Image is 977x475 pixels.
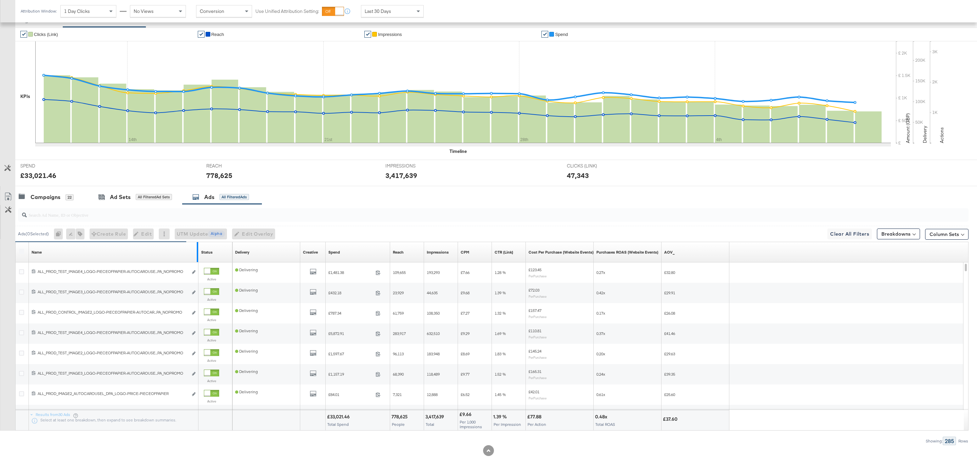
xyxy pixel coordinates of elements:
[664,392,675,397] span: £25.60
[219,194,249,200] div: All Filtered Ads
[541,31,548,38] a: ✔
[391,414,410,420] div: 778,625
[365,8,391,14] span: Last 30 Days
[136,194,172,200] div: All Filtered Ad Sets
[393,270,406,275] span: 109,655
[427,311,440,316] span: 108,350
[596,351,605,356] span: 0.20x
[393,290,404,295] span: 23,929
[393,311,404,316] span: 61,759
[529,396,547,400] sub: Per Purchase
[427,331,440,336] span: 632,510
[922,126,928,143] text: Delivery
[20,31,27,38] a: ✔
[385,163,436,169] span: IMPRESSIONS
[328,250,340,255] div: Spend
[38,391,188,396] div: ALL_PROD_IMAGE2_AUTOCAROUSEL_DPA_LOGO-PRICE-PIECEOFPAPIER
[204,358,219,363] label: Active
[427,372,440,377] span: 118,489
[32,250,42,255] div: Name
[459,411,474,418] div: £9.66
[664,290,675,295] span: £29.91
[393,250,404,255] a: The number of people your ad was served to.
[328,331,373,336] span: £5,872.91
[110,193,131,201] div: Ad Sets
[393,392,402,397] span: 7,321
[206,163,257,169] span: REACH
[328,311,373,316] span: £787.34
[664,331,675,336] span: £41.46
[38,371,188,376] div: ALL_PROD_TEST_IMAGE3_LOGO-PIECEOFPAPIER-AUTOCAROUSE...PA_NOPROMO
[235,250,249,255] a: Reflects the ability of your Ad to achieve delivery.
[393,372,404,377] span: 68,390
[328,392,373,397] span: £84.01
[664,311,675,316] span: £26.08
[201,250,213,255] a: Shows the current state of your Ad.
[427,250,449,255] div: Impressions
[495,392,506,397] span: 1.45 %
[529,328,541,333] span: £110.81
[664,351,675,356] span: £29.63
[385,171,417,180] div: 3,417,639
[529,349,541,354] span: £145.24
[529,274,547,278] sub: Per Purchase
[392,422,405,427] span: People
[328,372,373,377] span: £1,157.19
[427,351,440,356] span: 183,948
[596,392,605,397] span: 0.61x
[34,32,58,37] span: Clicks (Link)
[877,229,920,239] button: Breakdowns
[567,171,589,180] div: 47,343
[495,290,506,295] span: 1.39 %
[494,422,521,427] span: Per Impression
[461,372,470,377] span: £9.77
[327,422,349,427] span: Total Spend
[38,310,188,315] div: ALL_PROD_CONTROL_IMAGE2_LOGO-PIECEOFPAPIER-AUTOCAR...PA_NOPROMO
[461,351,470,356] span: £8.69
[596,331,605,336] span: 0.37x
[235,250,249,255] div: Delivery
[664,372,675,377] span: £39.35
[204,318,219,322] label: Active
[54,229,66,239] div: 0
[200,8,224,14] span: Conversion
[235,328,258,333] span: Delivering
[328,351,373,356] span: £1,597.67
[38,330,188,335] div: ALL_PROD_TEST_IMAGE4_LOGO-PIECEOFPAPIER-AUTOCAROUSE...PA_NOPROMO
[529,294,547,298] sub: Per Purchase
[235,349,258,354] span: Delivering
[663,416,679,422] div: £37.60
[425,414,446,420] div: 3,417,639
[328,250,340,255] a: The total amount spent to date.
[529,267,541,272] span: £123.45
[378,32,402,37] span: Impressions
[958,439,969,443] div: Rows
[925,229,969,240] button: Column Sets
[426,422,434,427] span: Total
[327,414,352,420] div: £33,021.46
[664,270,675,275] span: £32.80
[198,31,205,38] a: ✔
[529,250,594,255] a: The average cost for each purchase tracked by your Custom Audience pixel on your website after pe...
[201,250,213,255] div: Status
[495,270,506,275] span: 1.28 %
[596,270,605,275] span: 0.27x
[204,399,219,403] label: Active
[939,127,945,143] text: Actions
[461,311,470,316] span: £7.27
[529,315,547,319] sub: Per Purchase
[555,32,568,37] span: Spend
[905,113,911,143] text: Amount (GBP)
[529,308,541,313] span: £157.47
[204,277,219,281] label: Active
[134,8,154,14] span: No Views
[393,250,404,255] div: Reach
[595,414,609,420] div: 0.48x
[664,250,674,255] a: Average Order Value
[528,422,546,427] span: Per Action
[20,93,30,100] div: KPIs
[206,171,232,180] div: 778,625
[393,351,404,356] span: 96,113
[211,32,224,37] span: Reach
[328,290,373,295] span: £432.18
